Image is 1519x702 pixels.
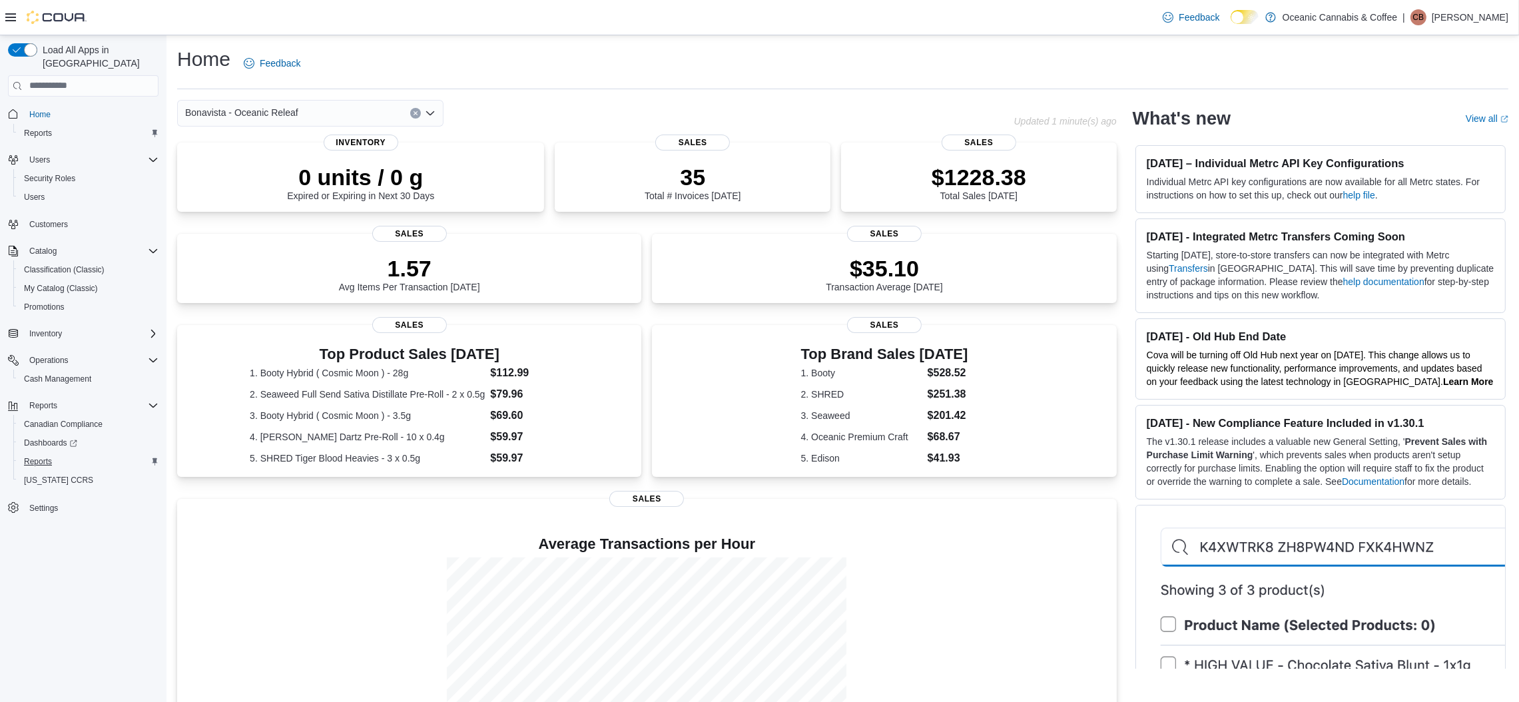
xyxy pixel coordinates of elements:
[13,124,164,143] button: Reports
[250,366,485,380] dt: 1. Booty Hybrid ( Cosmic Moon ) - 28g
[24,352,74,368] button: Operations
[1410,9,1426,25] div: Cristine Bartolome
[3,151,164,169] button: Users
[29,400,57,411] span: Reports
[826,255,943,292] div: Transaction Average [DATE]
[1147,175,1494,202] p: Individual Metrc API key configurations are now available for all Metrc states. For instructions ...
[24,398,158,414] span: Reports
[3,105,164,124] button: Home
[24,173,75,184] span: Security Roles
[19,371,158,387] span: Cash Management
[260,57,300,70] span: Feedback
[13,415,164,434] button: Canadian Compliance
[655,135,730,151] span: Sales
[24,398,63,414] button: Reports
[1231,10,1259,24] input: Dark Mode
[19,454,158,470] span: Reports
[1231,24,1231,25] span: Dark Mode
[19,472,99,488] a: [US_STATE] CCRS
[1432,9,1508,25] p: [PERSON_NAME]
[24,264,105,275] span: Classification (Classic)
[24,283,98,294] span: My Catalog (Classic)
[410,108,421,119] button: Clear input
[37,43,158,70] span: Load All Apps in [GEOGRAPHIC_DATA]
[645,164,741,201] div: Total # Invoices [DATE]
[13,471,164,490] button: [US_STATE] CCRS
[24,152,158,168] span: Users
[13,434,164,452] a: Dashboards
[339,255,480,292] div: Avg Items Per Transaction [DATE]
[19,280,103,296] a: My Catalog (Classic)
[24,326,67,342] button: Inventory
[250,452,485,465] dt: 5. SHRED Tiger Blood Heavies - 3 x 0.5g
[250,388,485,401] dt: 2. Seaweed Full Send Sativa Distillate Pre-Roll - 2 x 0.5g
[24,326,158,342] span: Inventory
[1014,116,1117,127] p: Updated 1 minute(s) ago
[847,226,922,242] span: Sales
[188,536,1106,552] h4: Average Transactions per Hour
[24,128,52,139] span: Reports
[1147,435,1494,488] p: The v1.30.1 release includes a valuable new General Setting, ' ', which prevents sales when produ...
[287,164,434,201] div: Expired or Expiring in Next 30 Days
[13,370,164,388] button: Cash Management
[29,328,62,339] span: Inventory
[801,430,922,444] dt: 4. Oceanic Premium Craft
[238,50,306,77] a: Feedback
[801,346,968,362] h3: Top Brand Sales [DATE]
[1343,190,1375,200] a: help file
[1147,436,1488,460] strong: Prevent Sales with Purchase Limit Warning
[801,388,922,401] dt: 2. SHRED
[13,452,164,471] button: Reports
[19,371,97,387] a: Cash Management
[29,503,58,514] span: Settings
[1157,4,1225,31] a: Feedback
[1147,157,1494,170] h3: [DATE] – Individual Metrc API Key Configurations
[13,298,164,316] button: Promotions
[19,189,50,205] a: Users
[324,135,398,151] span: Inventory
[250,346,569,362] h3: Top Product Sales [DATE]
[19,189,158,205] span: Users
[928,429,968,445] dd: $68.67
[24,302,65,312] span: Promotions
[19,262,158,278] span: Classification (Classic)
[19,416,158,432] span: Canadian Compliance
[1343,276,1424,287] a: help documentation
[185,105,298,121] span: Bonavista - Oceanic Releaf
[24,499,158,516] span: Settings
[1500,115,1508,123] svg: External link
[24,216,158,232] span: Customers
[1443,376,1493,387] a: Learn More
[29,355,69,366] span: Operations
[250,409,485,422] dt: 3. Booty Hybrid ( Cosmic Moon ) - 3.5g
[19,299,70,315] a: Promotions
[19,416,108,432] a: Canadian Compliance
[1147,248,1494,302] p: Starting [DATE], store-to-store transfers can now be integrated with Metrc using in [GEOGRAPHIC_D...
[490,408,569,424] dd: $69.60
[490,386,569,402] dd: $79.96
[1169,263,1208,274] a: Transfers
[19,125,57,141] a: Reports
[1147,230,1494,243] h3: [DATE] - Integrated Metrc Transfers Coming Soon
[27,11,87,24] img: Cova
[24,475,93,486] span: [US_STATE] CCRS
[3,214,164,234] button: Customers
[801,366,922,380] dt: 1. Booty
[24,106,158,123] span: Home
[24,374,91,384] span: Cash Management
[3,324,164,343] button: Inventory
[19,262,110,278] a: Classification (Classic)
[24,438,77,448] span: Dashboards
[13,260,164,279] button: Classification (Classic)
[29,155,50,165] span: Users
[8,99,158,552] nav: Complex example
[24,352,158,368] span: Operations
[1147,416,1494,430] h3: [DATE] - New Compliance Feature Included in v1.30.1
[287,164,434,190] p: 0 units / 0 g
[29,246,57,256] span: Catalog
[19,125,158,141] span: Reports
[24,419,103,430] span: Canadian Compliance
[29,109,51,120] span: Home
[3,396,164,415] button: Reports
[19,299,158,315] span: Promotions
